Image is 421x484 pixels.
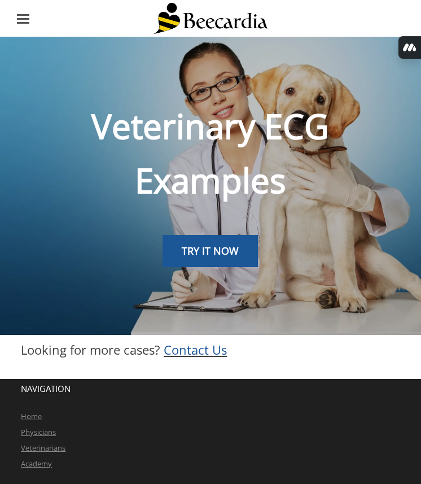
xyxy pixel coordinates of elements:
a: Home [21,411,42,421]
a: Academy [21,459,52,469]
span: Looking for more cases? [21,341,160,358]
a: Contact Us [164,341,227,358]
span: NAVIGATION [21,383,71,394]
a: TRY IT NOW [163,235,258,268]
img: Beecardia [154,3,268,34]
span: TRY IT NOW [182,244,239,258]
a: Veterinarians [21,443,65,453]
a: Physicians [21,427,56,437]
span: Veterinary ECG Examples [91,103,329,203]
